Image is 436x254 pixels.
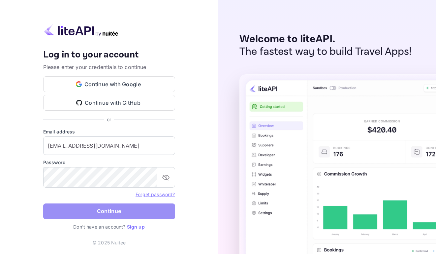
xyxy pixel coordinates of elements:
a: Forget password? [136,192,175,197]
label: Email address [43,128,175,135]
p: Please enter your credentials to continue [43,63,175,71]
button: Continue with Google [43,76,175,92]
a: Sign up [127,224,145,230]
button: Continue with GitHub [43,95,175,111]
input: Enter your email address [43,136,175,155]
p: Don't have an account? [43,223,175,230]
button: toggle password visibility [159,171,172,184]
p: The fastest way to build Travel Apps! [239,46,412,58]
h4: Log in to your account [43,49,175,61]
p: © 2025 Nuitee [92,239,126,246]
img: liteapi [43,24,119,37]
p: or [107,116,111,123]
p: Welcome to liteAPI. [239,33,412,46]
label: Password [43,159,175,166]
button: Continue [43,203,175,219]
